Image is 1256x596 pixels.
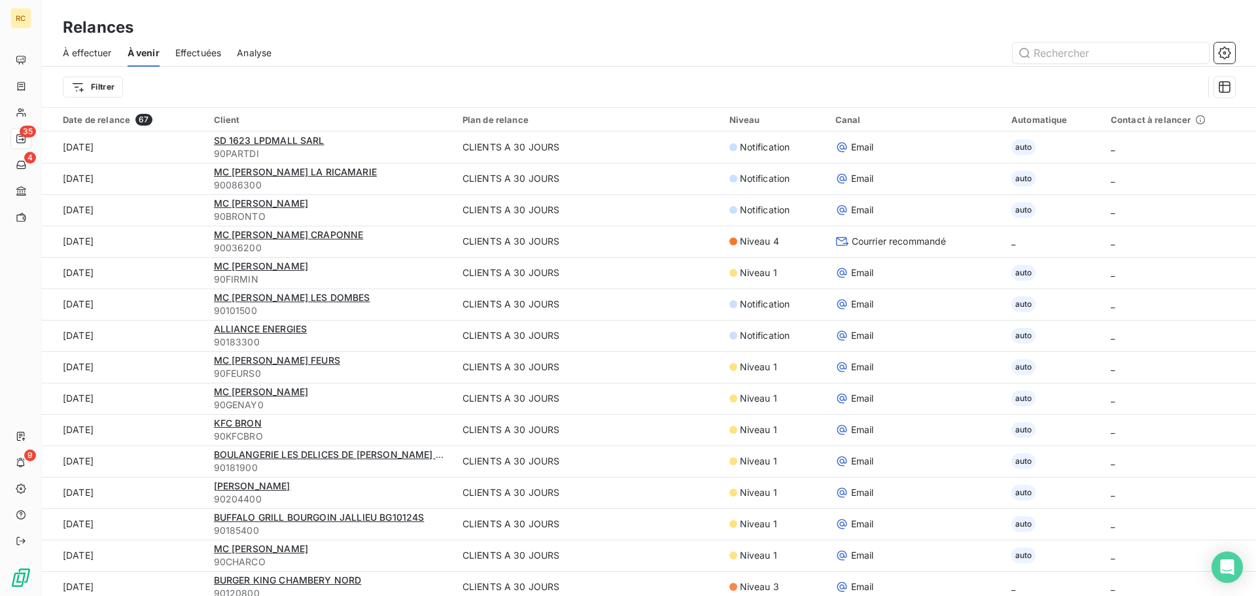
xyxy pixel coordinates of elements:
[740,172,790,185] span: Notification
[42,257,206,289] td: [DATE]
[455,289,722,320] td: CLIENTS A 30 JOURS
[214,355,340,366] span: MC [PERSON_NAME] FEURS
[740,580,779,593] span: Niveau 3
[42,477,206,508] td: [DATE]
[1011,485,1036,500] span: auto
[455,383,722,414] td: CLIENTS A 30 JOURS
[1011,171,1036,186] span: auto
[24,152,36,164] span: 4
[214,398,447,412] span: 90GENAY0
[1111,518,1115,529] span: _
[455,163,722,194] td: CLIENTS A 30 JOURS
[455,257,722,289] td: CLIENTS A 30 JOURS
[214,461,447,474] span: 90181900
[42,163,206,194] td: [DATE]
[63,77,123,97] button: Filtrer
[455,351,722,383] td: CLIENTS A 30 JOURS
[1111,330,1115,341] span: _
[214,323,307,334] span: ALLIANCE ENERGIES
[214,273,447,286] span: 90FIRMIN
[214,555,447,569] span: 90CHARCO
[835,114,996,125] div: Canal
[851,298,874,311] span: Email
[42,540,206,571] td: [DATE]
[1111,173,1115,184] span: _
[128,46,160,60] span: À venir
[42,351,206,383] td: [DATE]
[214,430,447,443] span: 90KFCBRO
[214,260,308,272] span: MC [PERSON_NAME]
[42,446,206,477] td: [DATE]
[1011,453,1036,469] span: auto
[455,131,722,163] td: CLIENTS A 30 JOURS
[42,383,206,414] td: [DATE]
[852,235,947,248] span: Courrier recommandé
[740,360,777,374] span: Niveau 1
[740,486,777,499] span: Niveau 1
[214,574,362,586] span: BURGER KING CHAMBERY NORD
[42,320,206,351] td: [DATE]
[851,580,874,593] span: Email
[63,16,133,39] h3: Relances
[42,194,206,226] td: [DATE]
[1111,141,1115,152] span: _
[1111,267,1115,278] span: _
[63,46,112,60] span: À effectuer
[214,210,447,223] span: 90BRONTO
[42,226,206,257] td: [DATE]
[851,172,874,185] span: Email
[135,114,152,126] span: 67
[1011,265,1036,281] span: auto
[214,147,447,160] span: 90PARTDI
[851,423,874,436] span: Email
[214,543,308,554] span: MC [PERSON_NAME]
[1011,516,1036,532] span: auto
[455,320,722,351] td: CLIENTS A 30 JOURS
[740,141,790,154] span: Notification
[740,423,777,436] span: Niveau 1
[42,289,206,320] td: [DATE]
[1011,236,1015,247] span: _
[455,414,722,446] td: CLIENTS A 30 JOURS
[851,549,874,562] span: Email
[214,493,447,506] span: 90204400
[740,392,777,405] span: Niveau 1
[1111,393,1115,404] span: _
[214,135,324,146] span: SD 1623 LPDMALL SARL
[455,477,722,508] td: CLIENTS A 30 JOURS
[1111,424,1115,435] span: _
[1011,328,1036,343] span: auto
[851,141,874,154] span: Email
[42,414,206,446] td: [DATE]
[851,203,874,217] span: Email
[10,8,31,29] div: RC
[455,508,722,540] td: CLIENTS A 30 JOURS
[1011,548,1036,563] span: auto
[63,114,198,126] div: Date de relance
[214,166,377,177] span: MC [PERSON_NAME] LA RICAMARIE
[214,179,447,192] span: 90086300
[214,417,262,429] span: KFC BRON
[1013,43,1209,63] input: Rechercher
[214,449,477,460] span: BOULANGERIE LES DELICES DE [PERSON_NAME] L'HORME
[455,226,722,257] td: CLIENTS A 30 JOURS
[1111,114,1206,125] span: Contact à relancer
[1111,361,1115,372] span: _
[740,203,790,217] span: Notification
[455,194,722,226] td: CLIENTS A 30 JOURS
[214,480,290,491] span: [PERSON_NAME]
[24,449,36,461] span: 9
[729,114,820,125] div: Niveau
[740,298,790,311] span: Notification
[1212,552,1243,583] div: Open Intercom Messenger
[1011,359,1036,375] span: auto
[1011,202,1036,218] span: auto
[851,329,874,342] span: Email
[1011,296,1036,312] span: auto
[214,367,447,380] span: 90FEURS0
[214,386,308,397] span: MC [PERSON_NAME]
[1111,487,1115,498] span: _
[1111,298,1115,309] span: _
[214,512,425,523] span: BUFFALO GRILL BOURGOIN JALLIEU BG10124S
[851,392,874,405] span: Email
